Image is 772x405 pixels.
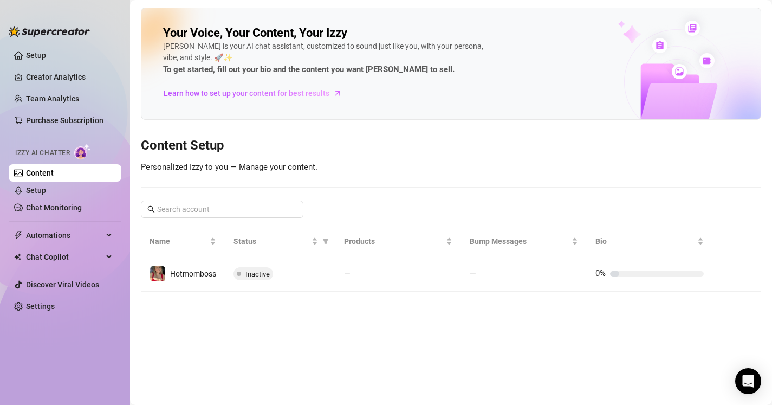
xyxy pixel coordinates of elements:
[141,137,761,155] h3: Content Setup
[595,268,606,278] span: 0%
[26,68,113,86] a: Creator Analytics
[225,227,335,256] th: Status
[163,41,488,76] div: [PERSON_NAME] is your AI chat assistant, customized to sound just like you, with your persona, vi...
[461,227,587,256] th: Bump Messages
[141,162,317,172] span: Personalized Izzy to you — Manage your content.
[26,186,46,195] a: Setup
[9,26,90,37] img: logo-BBDzfeDw.svg
[163,85,350,102] a: Learn how to set up your content for best results
[233,235,309,247] span: Status
[335,227,461,256] th: Products
[587,227,712,256] th: Bio
[164,87,329,99] span: Learn how to set up your content for best results
[344,268,351,278] span: —
[163,65,455,74] strong: To get started, fill out your bio and the content you want [PERSON_NAME] to sell.
[163,25,347,41] h2: Your Voice, Your Content, Your Izzy
[26,248,103,266] span: Chat Copilot
[26,203,82,212] a: Chat Monitoring
[147,205,155,213] span: search
[14,253,21,261] img: Chat Copilot
[245,270,270,278] span: Inactive
[595,235,695,247] span: Bio
[344,235,444,247] span: Products
[26,51,46,60] a: Setup
[15,148,70,158] span: Izzy AI Chatter
[735,368,761,394] div: Open Intercom Messenger
[332,88,343,99] span: arrow-right
[74,144,91,159] img: AI Chatter
[593,9,761,119] img: ai-chatter-content-library-cLFOSyPT.png
[157,203,288,215] input: Search account
[322,238,329,245] span: filter
[26,169,54,177] a: Content
[26,302,55,311] a: Settings
[320,233,331,249] span: filter
[26,280,99,289] a: Discover Viral Videos
[141,227,225,256] th: Name
[170,269,216,278] span: Hotmomboss
[470,235,569,247] span: Bump Messages
[26,112,113,129] a: Purchase Subscription
[26,227,103,244] span: Automations
[150,235,207,247] span: Name
[150,266,165,281] img: Hotmomboss
[470,268,476,278] span: —
[14,231,23,240] span: thunderbolt
[26,94,79,103] a: Team Analytics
